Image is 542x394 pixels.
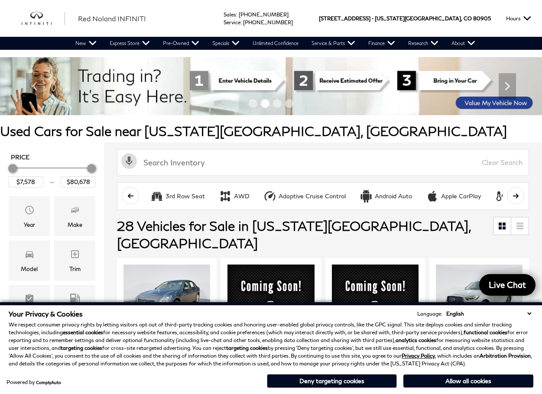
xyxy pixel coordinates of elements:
select: Language Select [444,310,533,318]
span: Go to slide 3 [273,99,282,108]
a: Privacy Policy [402,352,435,359]
div: Year [24,220,35,229]
a: [PHONE_NUMBER] [243,19,293,26]
div: Apple CarPlay [426,190,439,203]
input: Maximum [61,176,96,187]
div: Trim [69,264,81,274]
p: We respect consumer privacy rights by letting visitors opt out of third-party tracking cookies an... [9,321,533,368]
a: ComplyAuto [36,380,61,385]
strong: targeting cookies [226,345,268,351]
button: AWDAWD [214,187,254,205]
div: Apple CarPlay [441,192,481,200]
div: Minimum Price [8,164,17,173]
div: Android Auto [360,190,373,203]
img: 2021 INFINITI QX50 ESSENTIAL [227,265,314,331]
a: Unlimited Confidence [246,37,305,50]
span: : [240,19,242,26]
span: Go to slide 4 [285,99,294,108]
div: AWD [234,192,250,200]
div: Price [8,161,96,187]
span: Go to slide 1 [249,99,257,108]
span: Fueltype [70,291,80,309]
span: Features [24,291,35,309]
div: Language: [417,311,442,316]
button: Apple CarPlayApple CarPlay [421,187,486,205]
strong: essential cookies [63,329,103,336]
span: Your Privacy & Cookies [9,310,83,318]
span: Go to slide 2 [261,99,269,108]
img: 2021 INFINITI QX50 ESSENTIAL [332,265,419,331]
div: Powered by [6,380,61,385]
span: Red Noland INFINITI [78,14,146,23]
button: Adaptive Cruise ControlAdaptive Cruise Control [259,187,351,205]
a: About [445,37,482,50]
span: Make [70,203,80,220]
a: [PHONE_NUMBER] [239,11,289,18]
div: Adaptive Cruise Control [279,192,346,200]
span: Sales [224,11,236,18]
button: Allow all cookies [403,375,533,388]
a: Finance [362,37,402,50]
div: ModelModel [9,240,50,280]
button: Deny targeting cookies [267,374,397,388]
nav: Main Navigation [69,37,482,50]
button: 3rd Row Seat3rd Row Seat [146,187,210,205]
div: Android Auto [375,192,412,200]
img: 2011 INFINITI G25 X [123,265,210,329]
a: Specials [206,37,246,50]
span: Trim [70,247,80,264]
h5: Price [11,153,93,161]
a: Research [402,37,445,50]
a: infiniti [22,12,65,26]
input: Search Inventory [117,149,529,176]
img: 2022 INFINITI QX80 LUXE [436,265,523,329]
button: Android AutoAndroid Auto [355,187,417,205]
a: New [69,37,103,50]
div: Next [499,73,516,99]
input: Minimum [8,176,43,187]
div: YearYear [9,196,50,236]
span: : [236,11,237,18]
svg: Click to toggle on voice search [121,153,137,169]
span: Live Chat [484,279,530,290]
a: Live Chat [479,274,536,296]
a: Express Store [103,37,156,50]
a: Service & Parts [305,37,362,50]
div: Adaptive Cruise Control [263,190,276,203]
a: Pre-Owned [156,37,206,50]
div: AWD [219,190,232,203]
strong: Arbitration Provision [480,352,531,359]
div: FeaturesFeatures [9,285,50,325]
div: Maximum Price [87,164,96,173]
img: INFINITI [22,12,65,26]
span: 28 Vehicles for Sale in [US_STATE][GEOGRAPHIC_DATA], [GEOGRAPHIC_DATA] [117,218,471,251]
a: Red Noland INFINITI [78,13,146,24]
strong: analytics cookies [396,337,436,343]
div: Previous [26,73,43,99]
div: 3rd Row Seat [150,190,163,203]
div: TrimTrim [54,240,95,280]
div: FueltypeFueltype [54,285,95,325]
button: scroll right [507,187,524,204]
strong: functional cookies [464,329,507,336]
span: Year [24,203,35,220]
strong: targeting cookies [61,345,102,351]
div: 3rd Row Seat [166,192,205,200]
span: Service [224,19,240,26]
a: [STREET_ADDRESS] • [US_STATE][GEOGRAPHIC_DATA], CO 80905 [319,15,491,22]
div: Automatic Climate Control [495,190,508,203]
div: MakeMake [54,196,95,236]
div: Model [21,264,38,274]
span: Model [24,247,35,264]
div: Make [68,220,82,229]
button: scroll left [122,187,139,204]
